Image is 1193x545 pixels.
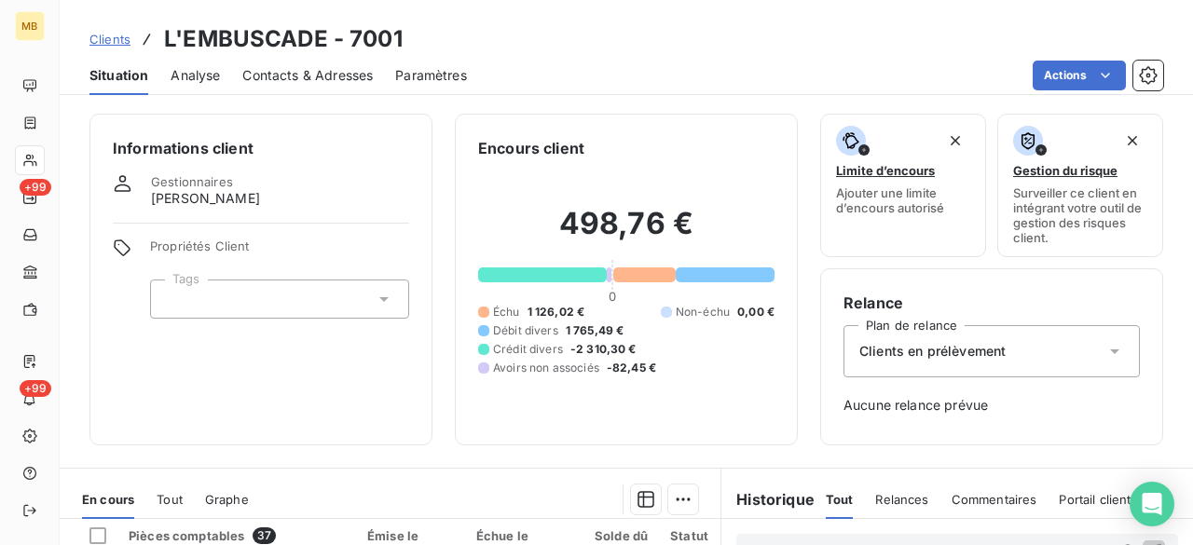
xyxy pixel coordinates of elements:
[528,304,585,320] span: 1 126,02 €
[1013,185,1147,245] span: Surveiller ce client en intégrant votre outil de gestion des risques client.
[478,205,775,261] h2: 498,76 €
[157,492,183,507] span: Tout
[253,527,276,544] span: 37
[859,342,1006,361] span: Clients en prélèvement
[367,528,454,543] div: Émise le
[493,322,558,339] span: Débit divers
[15,11,45,41] div: MB
[607,360,656,376] span: -82,45 €
[676,304,730,320] span: Non-échu
[89,66,148,85] span: Situation
[493,360,599,376] span: Avoirs non associés
[89,32,130,47] span: Clients
[721,488,815,511] h6: Historique
[242,66,373,85] span: Contacts & Adresses
[836,163,935,178] span: Limite d’encours
[476,528,563,543] div: Échue le
[171,66,220,85] span: Analyse
[1033,61,1126,90] button: Actions
[150,238,409,265] span: Propriétés Client
[20,179,51,196] span: +99
[20,380,51,397] span: +99
[609,289,616,304] span: 0
[1059,492,1131,507] span: Portail client
[585,528,648,543] div: Solde dû
[570,341,637,358] span: -2 310,30 €
[820,114,986,257] button: Limite d’encoursAjouter une limite d’encours autorisé
[997,114,1163,257] button: Gestion du risqueSurveiller ce client en intégrant votre outil de gestion des risques client.
[952,492,1037,507] span: Commentaires
[836,185,970,215] span: Ajouter une limite d’encours autorisé
[737,304,775,320] span: 0,00 €
[1130,482,1174,526] div: Open Intercom Messenger
[493,304,520,320] span: Échu
[566,322,624,339] span: 1 765,49 €
[478,137,584,159] h6: Encours client
[82,492,134,507] span: En cours
[166,291,181,307] input: Ajouter une valeur
[843,292,1140,314] h6: Relance
[205,492,249,507] span: Graphe
[843,396,1140,415] span: Aucune relance prévue
[875,492,928,507] span: Relances
[826,492,854,507] span: Tout
[89,30,130,48] a: Clients
[15,183,44,212] a: +99
[395,66,467,85] span: Paramètres
[151,174,233,189] span: Gestionnaires
[164,22,403,56] h3: L'EMBUSCADE - 7001
[113,137,409,159] h6: Informations client
[1013,163,1118,178] span: Gestion du risque
[129,527,345,544] div: Pièces comptables
[151,189,260,208] span: [PERSON_NAME]
[670,528,743,543] div: Statut
[493,341,563,358] span: Crédit divers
